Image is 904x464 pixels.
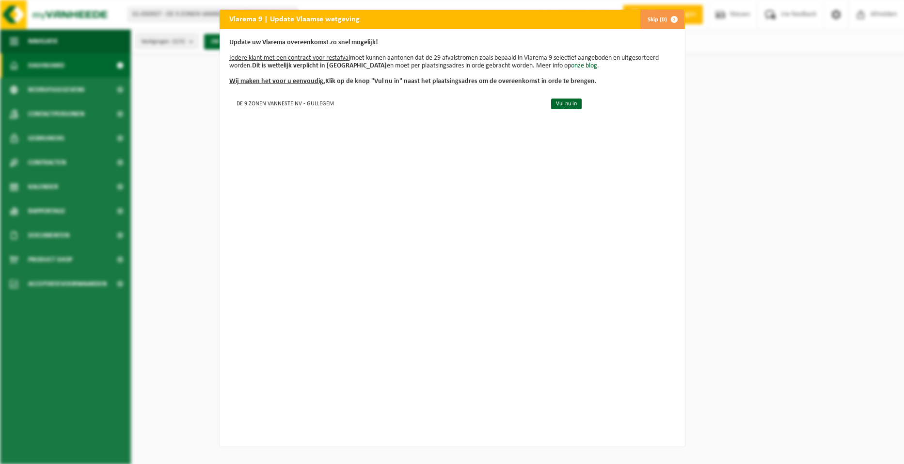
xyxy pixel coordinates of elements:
u: Wij maken het voor u eenvoudig. [229,78,325,85]
b: Dit is wettelijk verplicht in [GEOGRAPHIC_DATA] [252,62,387,69]
td: DE 9 ZONEN VANNESTE NV - GULLEGEM [229,95,543,111]
a: Vul nu in [551,99,582,109]
p: moet kunnen aantonen dat de 29 afvalstromen zoals bepaald in Vlarema 9 selectief aangeboden en ui... [229,39,675,85]
button: Skip (0) [640,10,684,29]
u: Iedere klant met een contract voor restafval [229,54,350,62]
b: Klik op de knop "Vul nu in" naast het plaatsingsadres om de overeenkomst in orde te brengen. [229,78,597,85]
a: onze blog. [571,62,599,69]
b: Update uw Vlarema overeenkomst zo snel mogelijk! [229,39,378,46]
h2: Vlarema 9 | Update Vlaamse wetgeving [220,10,369,28]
